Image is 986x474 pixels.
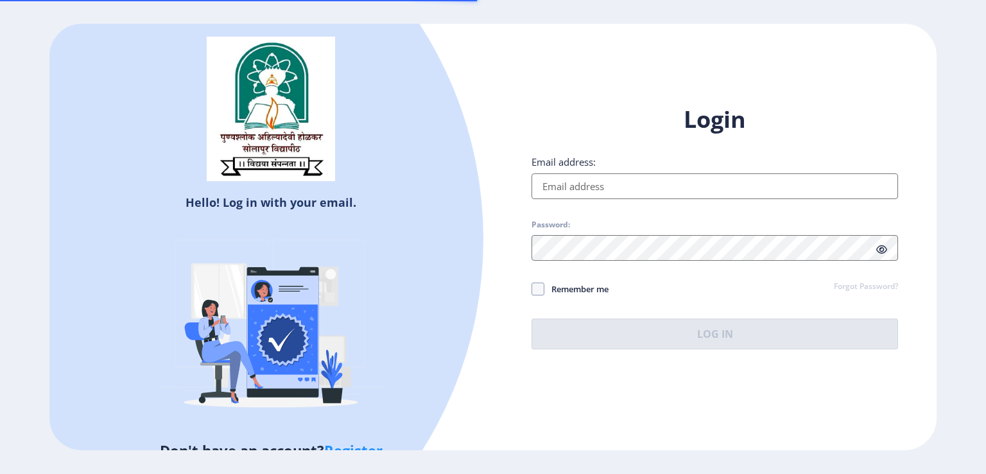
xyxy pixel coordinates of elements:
[532,319,898,349] button: Log In
[532,155,596,168] label: Email address:
[59,440,483,461] h5: Don't have an account?
[532,104,898,135] h1: Login
[532,220,570,230] label: Password:
[324,441,383,460] a: Register
[544,281,609,297] span: Remember me
[207,37,335,182] img: sulogo.png
[159,215,383,440] img: Verified-rafiki.svg
[834,281,898,293] a: Forgot Password?
[532,173,898,199] input: Email address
